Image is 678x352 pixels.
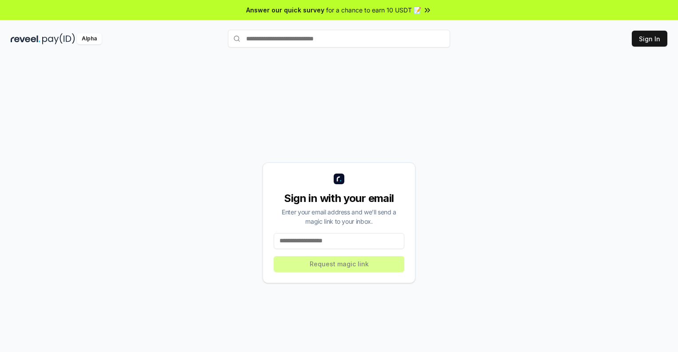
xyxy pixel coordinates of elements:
[334,174,344,184] img: logo_small
[632,31,667,47] button: Sign In
[274,191,404,206] div: Sign in with your email
[42,33,75,44] img: pay_id
[326,5,421,15] span: for a chance to earn 10 USDT 📝
[246,5,324,15] span: Answer our quick survey
[274,207,404,226] div: Enter your email address and we’ll send a magic link to your inbox.
[11,33,40,44] img: reveel_dark
[77,33,102,44] div: Alpha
